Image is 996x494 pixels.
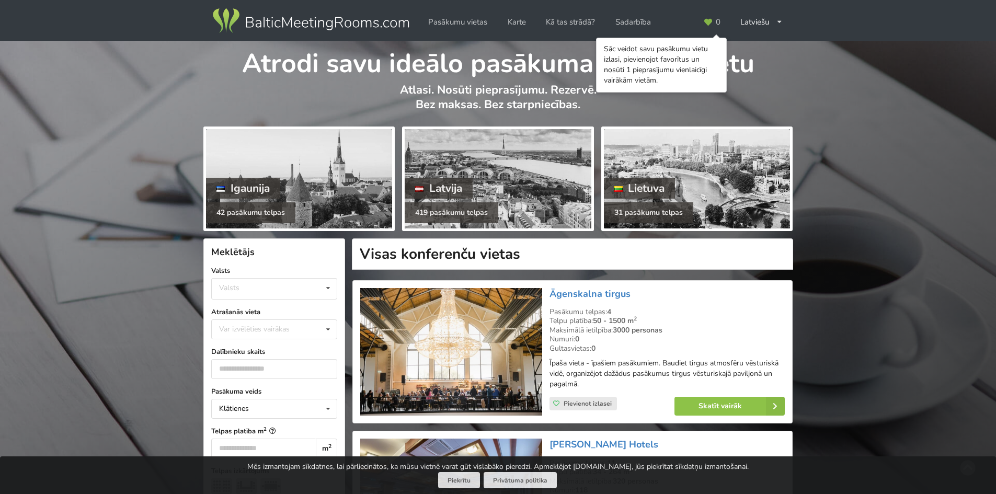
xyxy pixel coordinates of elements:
[613,325,662,335] strong: 3000 personas
[219,405,249,412] div: Klātienes
[405,202,498,223] div: 419 pasākumu telpas
[549,326,785,335] div: Maksimālā ietilpība:
[219,283,239,292] div: Valsts
[549,358,785,389] p: Īpaša vieta - īpašiem pasākumiem. Baudiet tirgus atmosfēru vēsturiskā vidē, organizējot dažādus p...
[421,12,495,32] a: Pasākumu vietas
[564,399,612,408] span: Pievienot izlasei
[203,127,395,231] a: Igaunija 42 pasākumu telpas
[402,127,593,231] a: Latvija 419 pasākumu telpas
[211,307,337,317] label: Atrašanās vieta
[438,473,480,489] button: Piekrītu
[206,202,295,223] div: 42 pasākumu telpas
[549,438,658,451] a: [PERSON_NAME] Hotels
[549,288,631,300] a: Āgenskalna tirgus
[604,202,693,223] div: 31 pasākumu telpas
[549,335,785,344] div: Numuri:
[203,83,793,123] p: Atlasi. Nosūti pieprasījumu. Rezervē. Bez maksas. Bez starpniecības.
[716,18,720,26] span: 0
[484,473,557,489] a: Privātuma politika
[500,12,533,32] a: Karte
[405,178,473,199] div: Latvija
[211,6,411,36] img: Baltic Meeting Rooms
[264,426,267,432] sup: 2
[206,178,280,199] div: Igaunija
[211,347,337,357] label: Dalībnieku skaits
[604,178,676,199] div: Lietuva
[316,439,337,458] div: m
[549,344,785,353] div: Gultasvietas:
[203,41,793,81] h1: Atrodi savu ideālo pasākuma norises vietu
[211,266,337,276] label: Valsts
[352,238,793,270] h1: Visas konferenču vietas
[593,316,637,326] strong: 50 - 1500 m
[539,12,602,32] a: Kā tas strādā?
[216,323,313,335] div: Var izvēlēties vairākas
[601,127,793,231] a: Lietuva 31 pasākumu telpas
[211,386,337,397] label: Pasākuma veids
[211,426,337,436] label: Telpas platība m
[360,288,542,416] img: Neierastas vietas | Rīga | Āgenskalna tirgus
[634,315,637,323] sup: 2
[211,246,255,258] span: Meklētājs
[607,307,611,317] strong: 4
[328,442,331,450] sup: 2
[604,44,719,86] div: Sāc veidot savu pasākumu vietu izlasi, pievienojot favorītus un nosūti 1 pieprasījumu vienlaicīgi...
[733,12,790,32] div: Latviešu
[549,316,785,326] div: Telpu platība:
[608,12,658,32] a: Sadarbība
[674,397,785,416] a: Skatīt vairāk
[549,307,785,317] div: Pasākumu telpas:
[591,343,596,353] strong: 0
[575,334,579,344] strong: 0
